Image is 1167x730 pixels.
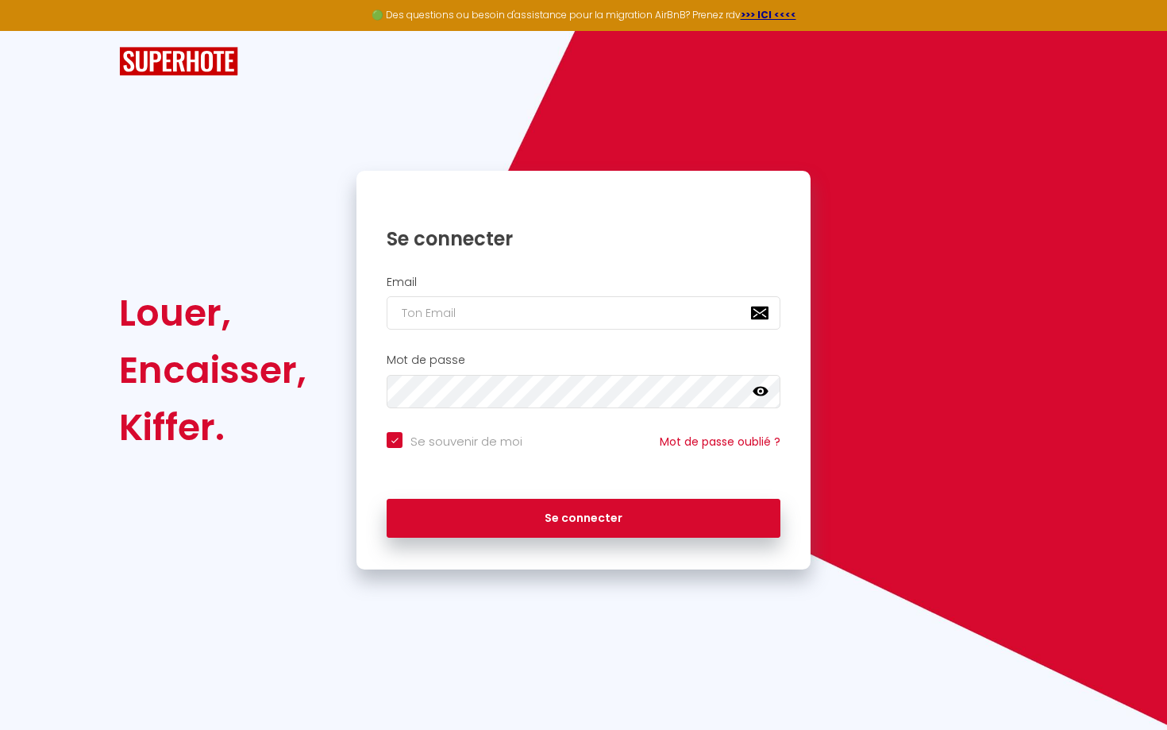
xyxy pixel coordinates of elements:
[119,284,306,342] div: Louer,
[387,276,780,289] h2: Email
[387,226,780,251] h1: Se connecter
[387,499,780,539] button: Se connecter
[741,8,796,21] a: >>> ICI <<<<
[119,399,306,456] div: Kiffer.
[387,296,780,330] input: Ton Email
[119,47,238,76] img: SuperHote logo
[387,353,780,367] h2: Mot de passe
[660,434,780,450] a: Mot de passe oublié ?
[119,342,306,399] div: Encaisser,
